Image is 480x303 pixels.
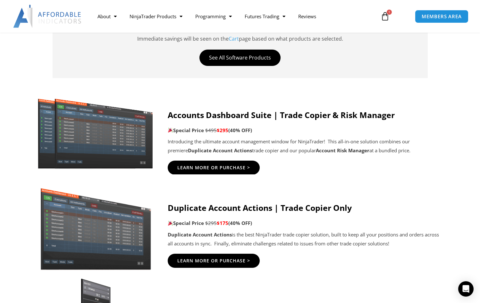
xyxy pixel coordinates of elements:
span: 1 [387,10,392,15]
a: See All Software Products [199,50,281,66]
strong: Special Price [168,127,204,133]
span: $175 [217,220,228,226]
img: Screenshot 2024-11-20 151221 | Affordable Indicators – NinjaTrader [34,95,157,170]
h4: Duplicate Account Actions | Trade Copier Only [168,203,441,212]
a: 1 [371,7,399,26]
p: Introducing the ultimate account management window for NinjaTrader! This all-in-one solution comb... [168,137,441,155]
strong: Account Risk Manager [316,147,369,154]
span: Learn More Or Purchase > [177,259,250,263]
span: $495 [205,127,217,133]
strong: Accounts Dashboard Suite | Trade Copier & Risk Manager [168,109,395,120]
span: MEMBERS AREA [422,14,462,19]
a: MEMBERS AREA [415,10,468,23]
span: Learn More Or Purchase > [177,165,250,170]
strong: Duplicate Account Actions [168,231,232,238]
a: Learn More Or Purchase > [168,254,260,268]
img: 🎉 [168,221,173,226]
a: Learn More Or Purchase > [168,161,260,175]
a: NinjaTrader Products [123,9,189,24]
a: Cart [229,35,239,42]
img: Screenshot 2024-08-26 15414455555 | Affordable Indicators – NinjaTrader [40,181,152,270]
a: Futures Trading [238,9,292,24]
p: Immediate savings will be seen on the page based on what products are selected. [62,26,418,43]
div: Open Intercom Messenger [458,281,474,297]
strong: Duplicate Account Actions [188,147,252,154]
p: is the best NinjaTrader trade copier solution, built to keep all your positions and orders across... [168,230,441,248]
nav: Menu [91,9,374,24]
b: (40% OFF) [228,220,252,226]
a: About [91,9,123,24]
strong: Special Price [168,220,204,226]
b: (40% OFF) [228,127,252,133]
img: 🎉 [168,128,173,132]
span: $295 [205,220,217,226]
a: Programming [189,9,238,24]
img: LogoAI | Affordable Indicators – NinjaTrader [13,5,82,28]
a: Reviews [292,9,323,24]
span: $295 [217,127,228,133]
